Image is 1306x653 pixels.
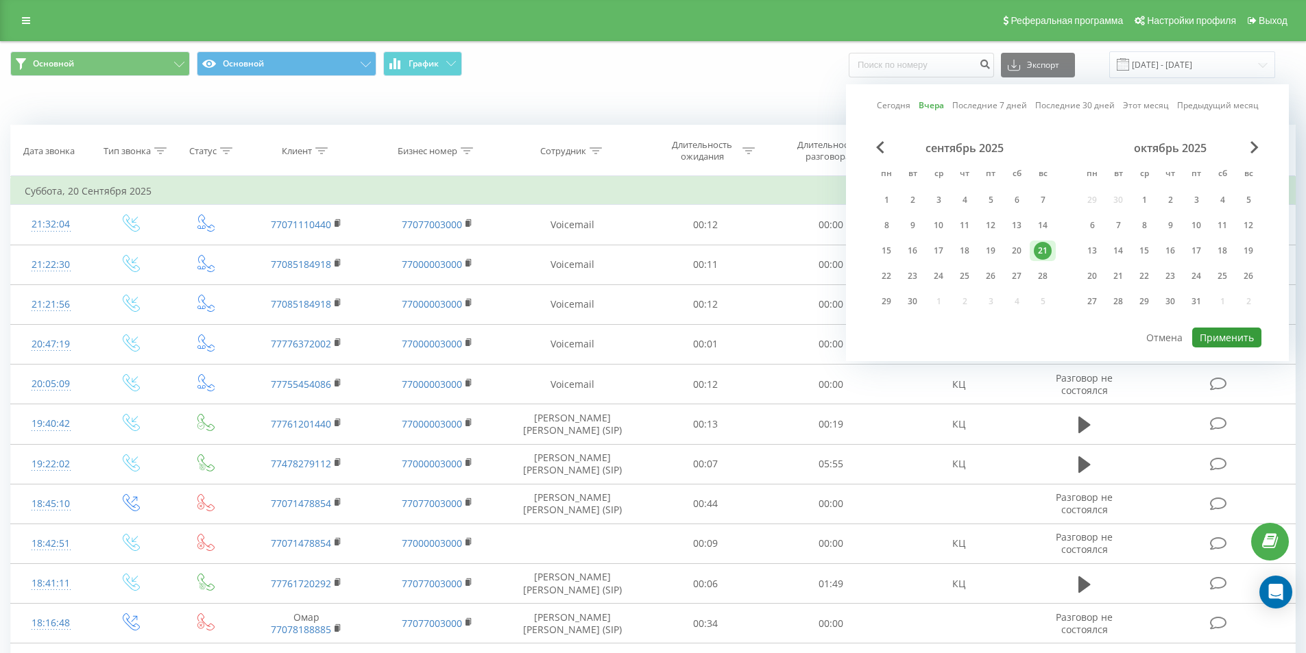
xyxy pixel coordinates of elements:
[849,53,994,77] input: Поиск по номеру
[952,215,978,236] div: чт 11 сент. 2025 г.
[271,497,331,510] a: 77071478854
[25,410,77,437] div: 19:40:42
[1105,215,1131,236] div: вт 7 окт. 2025 г.
[1079,215,1105,236] div: пн 6 окт. 2025 г.
[503,324,643,364] td: Voicemail
[271,417,331,430] a: 77761201440
[982,267,1000,285] div: 26
[1177,99,1259,112] a: Предыдущий месяц
[282,145,312,157] div: Клиент
[1011,15,1123,26] span: Реферальная программа
[271,258,331,271] a: 77085184918
[904,267,921,285] div: 23
[1212,164,1233,185] abbr: суббота
[956,191,974,209] div: 4
[1209,241,1235,261] div: сб 18 окт. 2025 г.
[930,267,947,285] div: 24
[1187,242,1205,260] div: 17
[1259,576,1292,608] div: Open Intercom Messenger
[873,190,899,210] div: пн 1 сент. 2025 г.
[1109,242,1127,260] div: 14
[769,523,894,563] td: 00:00
[982,217,1000,234] div: 12
[104,145,151,157] div: Тип звонка
[1187,267,1205,285] div: 24
[769,365,894,404] td: 00:00
[643,523,769,563] td: 00:09
[1083,242,1101,260] div: 13
[926,190,952,210] div: ср 3 сент. 2025 г.
[1259,15,1287,26] span: Выход
[1235,241,1261,261] div: вс 19 окт. 2025 г.
[503,404,643,444] td: [PERSON_NAME] [PERSON_NAME] (SIP)
[878,293,895,310] div: 29
[1160,164,1181,185] abbr: четверг
[402,497,462,510] a: 77077003000
[1209,215,1235,236] div: сб 11 окт. 2025 г.
[241,604,372,643] td: Омар
[643,245,769,284] td: 00:11
[899,266,926,286] div: вт 23 сент. 2025 г.
[1161,293,1179,310] div: 30
[402,457,462,470] a: 77000003000
[1157,291,1183,312] div: чт 30 окт. 2025 г.
[1131,241,1157,261] div: ср 15 окт. 2025 г.
[878,191,895,209] div: 1
[904,293,921,310] div: 30
[956,242,974,260] div: 18
[769,564,894,604] td: 01:49
[1082,164,1102,185] abbr: понедельник
[769,284,894,324] td: 00:00
[1235,266,1261,286] div: вс 26 окт. 2025 г.
[1186,164,1207,185] abbr: пятница
[1135,191,1153,209] div: 1
[952,266,978,286] div: чт 25 сент. 2025 г.
[25,451,77,478] div: 19:22:02
[1105,291,1131,312] div: вт 28 окт. 2025 г.
[1192,328,1261,347] button: Применить
[1008,191,1026,209] div: 6
[1004,241,1030,261] div: сб 20 сент. 2025 г.
[1135,267,1153,285] div: 22
[1213,217,1231,234] div: 11
[1157,266,1183,286] div: чт 23 окт. 2025 г.
[769,604,894,643] td: 00:00
[503,365,643,404] td: Voicemail
[873,266,899,286] div: пн 22 сент. 2025 г.
[1056,491,1113,516] span: Разговор не состоялся
[402,218,462,231] a: 77077003000
[1004,215,1030,236] div: сб 13 сент. 2025 г.
[1135,293,1153,310] div: 29
[643,484,769,523] td: 00:44
[1183,215,1209,236] div: пт 10 окт. 2025 г.
[902,164,923,185] abbr: вторник
[1187,217,1205,234] div: 10
[956,267,974,285] div: 25
[1147,15,1236,26] span: Настройки профиля
[1030,215,1056,236] div: вс 14 сент. 2025 г.
[904,191,921,209] div: 2
[926,215,952,236] div: ср 10 сент. 2025 г.
[1161,217,1179,234] div: 9
[1157,241,1183,261] div: чт 16 окт. 2025 г.
[643,205,769,245] td: 00:12
[954,164,975,185] abbr: четверг
[1105,241,1131,261] div: вт 14 окт. 2025 г.
[1161,267,1179,285] div: 23
[930,242,947,260] div: 17
[1056,371,1113,397] span: Разговор не состоялся
[271,378,331,391] a: 77755454086
[769,324,894,364] td: 00:00
[503,284,643,324] td: Voicemail
[402,577,462,590] a: 77077003000
[643,444,769,484] td: 00:07
[402,258,462,271] a: 77000003000
[893,523,1024,563] td: КЦ
[1030,190,1056,210] div: вс 7 сент. 2025 г.
[1213,191,1231,209] div: 4
[1139,328,1190,347] button: Отмена
[1187,293,1205,310] div: 31
[402,297,462,310] a: 77000003000
[791,139,864,162] div: Длительность разговора
[1235,215,1261,236] div: вс 12 окт. 2025 г.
